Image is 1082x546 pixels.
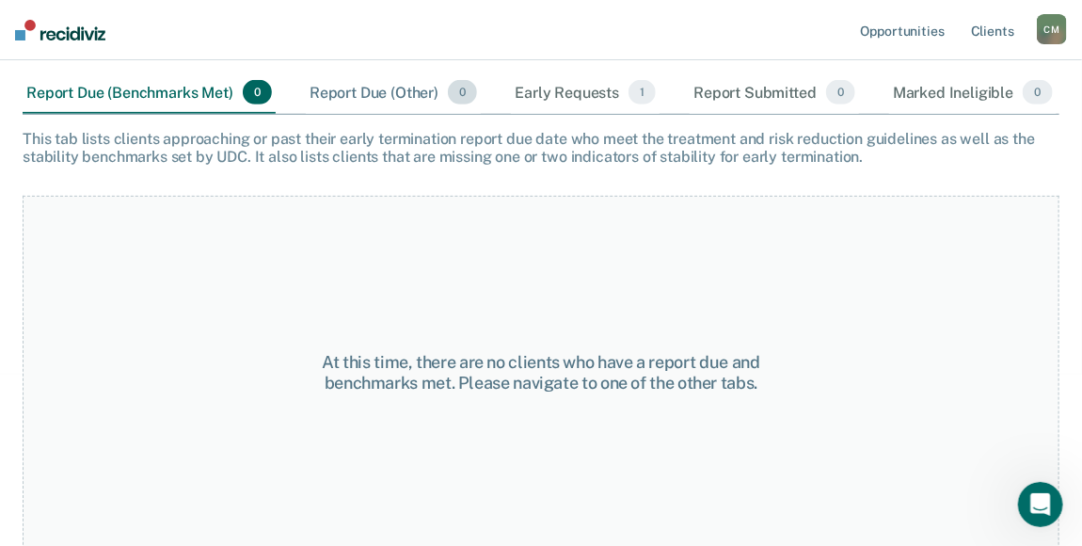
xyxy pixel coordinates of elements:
[23,130,1059,166] div: This tab lists clients approaching or past their early termination report due date who meet the t...
[629,80,656,104] span: 1
[1037,14,1067,44] button: CM
[306,72,481,114] div: Report Due (Other)0
[889,72,1057,114] div: Marked Ineligible0
[690,72,859,114] div: Report Submitted0
[1023,80,1052,104] span: 0
[826,80,855,104] span: 0
[282,352,800,393] div: At this time, there are no clients who have a report due and benchmarks met. Please navigate to o...
[511,72,660,114] div: Early Requests1
[23,72,276,114] div: Report Due (Benchmarks Met)0
[448,80,477,104] span: 0
[243,80,272,104] span: 0
[1018,482,1063,527] iframe: Intercom live chat
[15,20,105,40] img: Recidiviz
[1037,14,1067,44] div: C M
